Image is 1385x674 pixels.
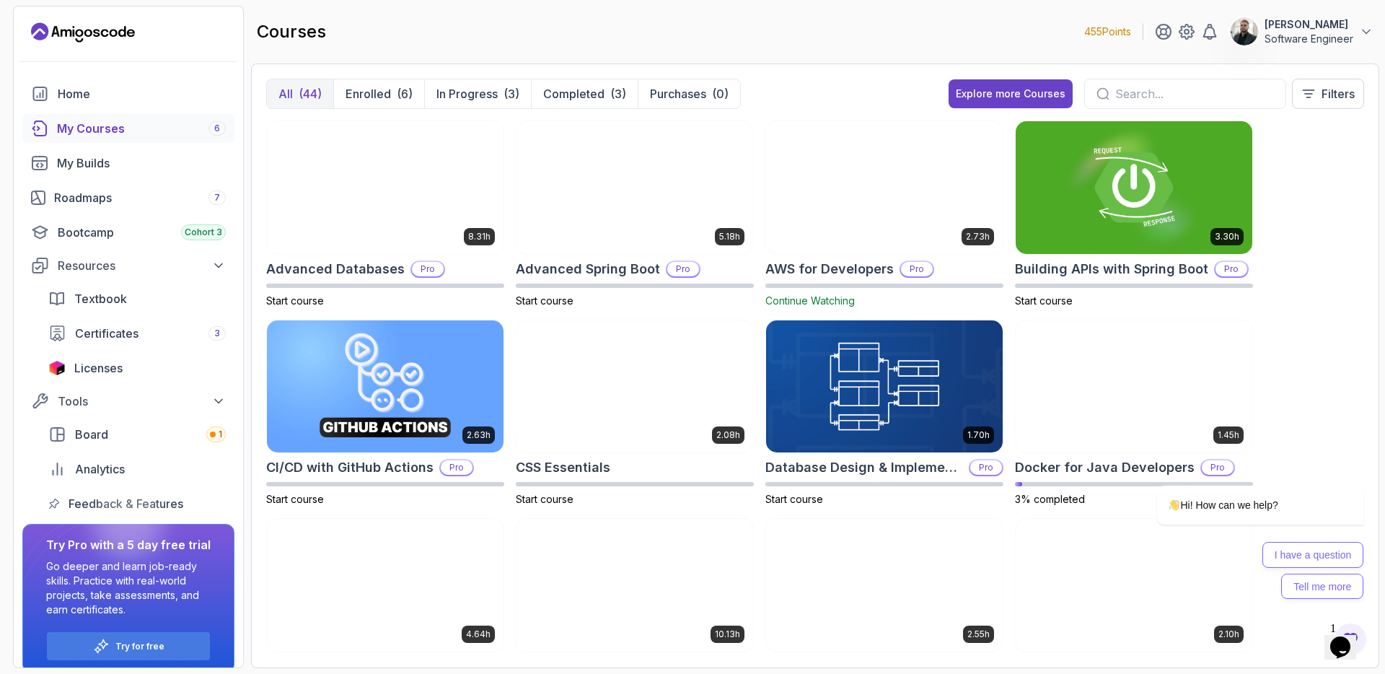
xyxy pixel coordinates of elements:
p: Software Engineer [1265,32,1353,46]
button: Completed(3) [531,79,638,108]
iframe: chat widget [1111,355,1371,609]
p: Completed [543,85,604,102]
h2: Advanced Databases [266,259,405,279]
iframe: chat widget [1324,616,1371,660]
p: Pro [441,460,472,475]
p: Go deeper and learn job-ready skills. Practice with real-world projects, take assessments, and ea... [46,559,211,617]
div: My Builds [57,154,226,172]
span: Start course [765,493,823,505]
h2: Docker for Java Developers [1015,458,1195,478]
p: 2.73h [966,231,990,242]
h2: CI/CD with GitHub Actions [266,458,434,478]
p: 10.13h [715,629,740,640]
img: user profile image [1231,18,1258,45]
div: Tools [58,393,226,410]
span: Analytics [75,460,125,478]
img: CSS Essentials card [516,320,753,453]
a: courses [22,114,234,143]
span: Cohort 3 [185,227,222,238]
h2: courses [257,20,326,43]
div: Explore more Courses [956,87,1065,101]
p: 4.64h [466,629,491,640]
div: Roadmaps [54,189,226,206]
h2: Advanced Spring Boot [516,259,660,279]
span: 3% completed [1015,493,1085,505]
div: (44) [299,85,322,102]
span: Textbook [74,290,127,307]
span: Licenses [74,359,123,377]
a: textbook [40,284,234,313]
img: Advanced Spring Boot card [516,121,753,254]
a: certificates [40,319,234,348]
h2: CSS Essentials [516,458,610,478]
h2: AWS for Developers [765,259,894,279]
button: Resources [22,253,234,279]
img: Git for Professionals card [516,519,753,652]
a: bootcamp [22,218,234,247]
button: Purchases(0) [638,79,740,108]
span: Board [75,426,108,443]
div: Bootcamp [58,224,226,241]
a: Try for free [115,641,164,652]
p: 2.55h [967,629,990,640]
img: AWS for Developers card [766,121,1003,254]
p: Pro [412,262,444,276]
p: Enrolled [346,85,391,102]
div: Resources [58,257,226,274]
a: Landing page [31,21,135,44]
a: licenses [40,354,234,382]
span: Start course [266,294,324,307]
div: Home [58,85,226,102]
button: Explore more Courses [949,79,1073,108]
p: Pro [901,262,933,276]
img: CI/CD with GitHub Actions card [267,320,504,453]
img: Docker For Professionals card [267,519,504,652]
p: 1.70h [967,429,990,441]
img: Database Design & Implementation card [766,320,1003,453]
img: jetbrains icon [48,361,66,375]
img: GitHub Toolkit card [1016,519,1252,652]
button: Tools [22,388,234,414]
span: Start course [516,294,573,307]
p: In Progress [436,85,498,102]
p: Purchases [650,85,706,102]
p: 3.30h [1215,231,1239,242]
p: 2.10h [1218,629,1239,640]
span: 7 [214,192,220,203]
div: My Courses [57,120,226,137]
a: board [40,420,234,449]
a: feedback [40,489,234,518]
div: (3) [610,85,626,102]
div: (0) [712,85,729,102]
p: 2.08h [716,429,740,441]
div: (6) [397,85,413,102]
a: roadmaps [22,183,234,212]
a: analytics [40,455,234,483]
button: Try for free [46,631,211,661]
div: (3) [504,85,519,102]
button: user profile image[PERSON_NAME]Software Engineer [1230,17,1373,46]
p: 2.63h [467,429,491,441]
h2: Database Design & Implementation [765,458,963,478]
span: Certificates [75,325,138,342]
a: home [22,79,234,108]
img: Git & GitHub Fundamentals card [766,519,1003,652]
input: Search... [1115,85,1274,102]
button: Filters [1292,79,1364,109]
img: Building APIs with Spring Boot card [1016,121,1252,254]
img: Advanced Databases card [267,121,504,254]
p: 455 Points [1084,25,1131,39]
p: 8.31h [468,231,491,242]
span: 6 [214,123,220,134]
span: 3 [214,328,220,339]
button: In Progress(3) [424,79,531,108]
span: 1 [219,429,222,440]
span: Feedback & Features [69,495,183,512]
